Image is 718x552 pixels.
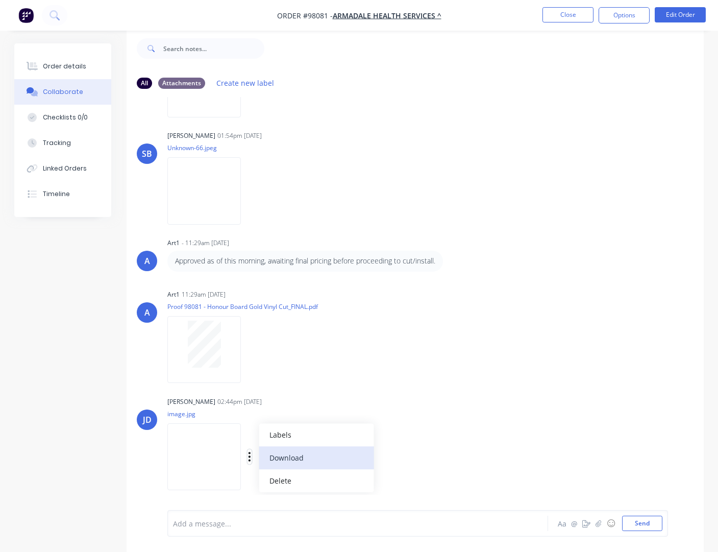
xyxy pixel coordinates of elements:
[211,76,280,90] button: Create new label
[167,302,318,311] p: Proof 98081 - Honour Board Gold Vinyl Cut_FINAL.pdf
[622,516,662,531] button: Send
[163,38,264,59] input: Search notes...
[167,143,251,152] p: Unknown-66.jpeg
[259,423,374,446] button: Labels
[167,410,355,418] p: image.jpg
[137,78,152,89] div: All
[217,131,262,140] div: 01:54pm [DATE]
[43,164,87,173] div: Linked Orders
[556,517,568,530] button: Aa
[14,54,111,79] button: Order details
[259,446,374,469] button: Download
[167,131,215,140] div: [PERSON_NAME]
[182,290,226,299] div: 11:29am [DATE]
[277,11,333,20] span: Order #98081 -
[568,517,580,530] button: @
[14,156,111,181] button: Linked Orders
[167,238,180,248] div: art1
[144,255,150,267] div: A
[43,87,83,97] div: Collaborate
[333,11,441,20] a: ARMADALE HEALTH SERVICES ^
[182,238,229,248] div: - 11:29am [DATE]
[14,105,111,130] button: Checklists 0/0
[43,62,86,71] div: Order details
[43,189,70,199] div: Timeline
[167,290,180,299] div: art1
[143,414,152,426] div: JD
[605,517,617,530] button: ☺
[43,138,71,148] div: Tracking
[144,306,150,319] div: A
[14,181,111,207] button: Timeline
[259,469,374,492] button: Delete
[655,7,706,22] button: Edit Order
[43,113,88,122] div: Checklists 0/0
[142,148,152,160] div: SB
[217,397,262,406] div: 02:44pm [DATE]
[18,8,34,23] img: Factory
[175,256,435,266] p: Approved as of this morning, awaiting final pricing before proceeding to cut/install.
[158,78,205,89] div: Attachments
[14,79,111,105] button: Collaborate
[167,397,215,406] div: [PERSON_NAME]
[599,7,650,23] button: Options
[542,7,593,22] button: Close
[14,130,111,156] button: Tracking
